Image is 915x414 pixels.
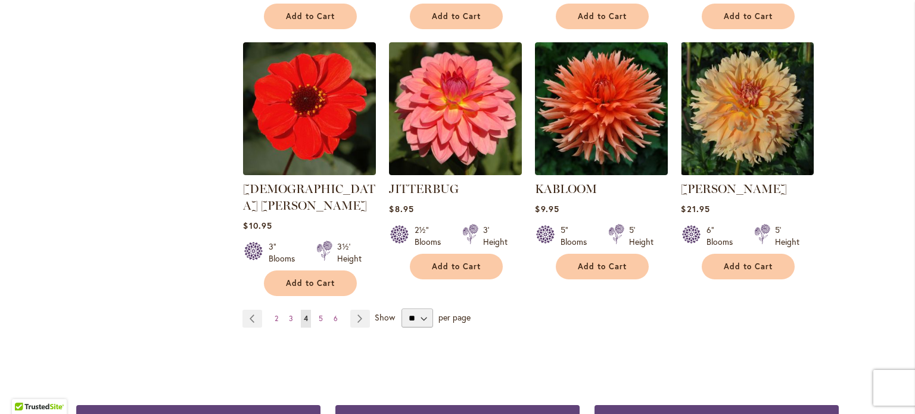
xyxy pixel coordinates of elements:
[410,4,503,29] button: Add to Cart
[535,182,597,196] a: KABLOOM
[724,262,773,272] span: Add to Cart
[331,310,341,328] a: 6
[561,224,594,248] div: 5" Blooms
[578,262,627,272] span: Add to Cart
[243,220,272,231] span: $10.95
[334,314,338,323] span: 6
[410,254,503,279] button: Add to Cart
[286,11,335,21] span: Add to Cart
[389,166,522,178] a: JITTERBUG
[304,314,308,323] span: 4
[702,254,795,279] button: Add to Cart
[681,42,814,175] img: KARMEL KORN
[243,182,375,213] a: [DEMOGRAPHIC_DATA] [PERSON_NAME]
[432,262,481,272] span: Add to Cart
[535,166,668,178] a: KABLOOM
[337,241,362,264] div: 3½' Height
[272,310,281,328] a: 2
[243,42,376,175] img: JAPANESE BISHOP
[375,312,395,323] span: Show
[578,11,627,21] span: Add to Cart
[319,314,323,323] span: 5
[724,11,773,21] span: Add to Cart
[243,166,376,178] a: JAPANESE BISHOP
[415,224,448,248] div: 2½" Blooms
[775,224,799,248] div: 5' Height
[264,4,357,29] button: Add to Cart
[707,224,740,248] div: 6" Blooms
[286,310,296,328] a: 3
[702,4,795,29] button: Add to Cart
[9,372,42,405] iframe: Launch Accessibility Center
[269,241,302,264] div: 3" Blooms
[681,203,709,214] span: $21.95
[629,224,653,248] div: 5' Height
[389,42,522,175] img: JITTERBUG
[438,312,471,323] span: per page
[289,314,293,323] span: 3
[556,254,649,279] button: Add to Cart
[483,224,508,248] div: 3' Height
[264,270,357,296] button: Add to Cart
[275,314,278,323] span: 2
[681,166,814,178] a: KARMEL KORN
[681,182,787,196] a: [PERSON_NAME]
[432,11,481,21] span: Add to Cart
[389,203,413,214] span: $8.95
[556,4,649,29] button: Add to Cart
[535,42,668,175] img: KABLOOM
[316,310,326,328] a: 5
[286,278,335,288] span: Add to Cart
[389,182,459,196] a: JITTERBUG
[535,203,559,214] span: $9.95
